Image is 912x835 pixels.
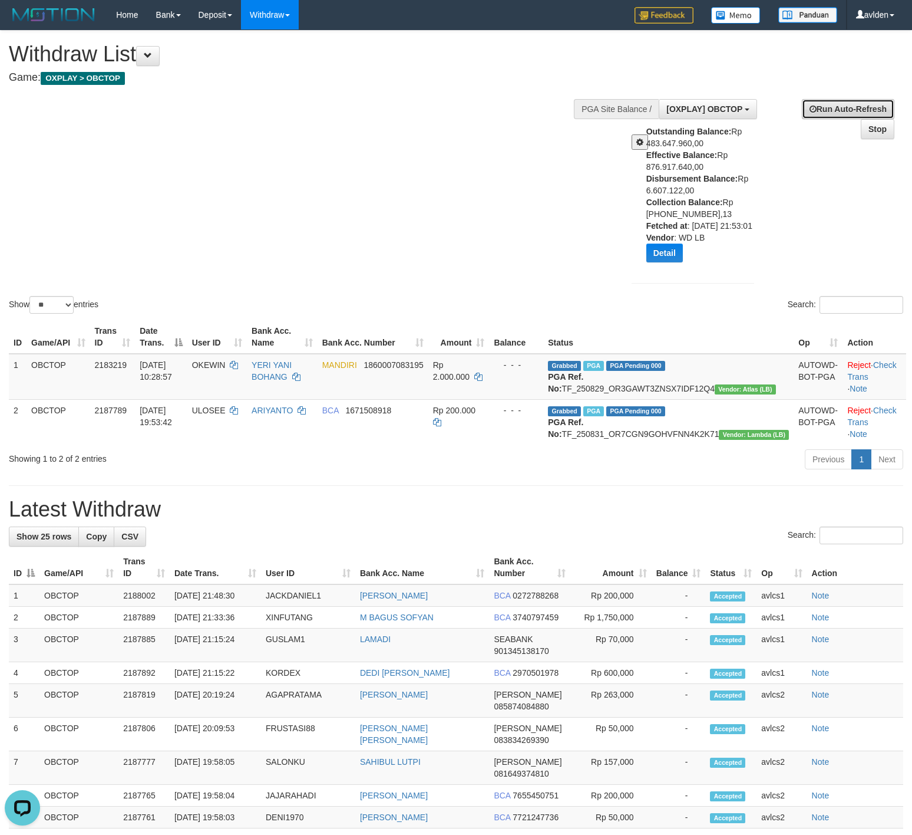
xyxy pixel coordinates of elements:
td: 2187777 [118,751,170,785]
a: Note [812,791,830,800]
td: AUTOWD-BOT-PGA [794,354,842,400]
td: TF_250829_OR3GAWT3ZNSX7IDF12Q4 [543,354,794,400]
td: SALONKU [261,751,355,785]
b: PGA Ref. No: [548,372,583,393]
span: 2183219 [95,360,127,370]
span: MANDIRI [322,360,357,370]
span: Copy 901345138170 to clipboard [494,646,548,656]
span: [DATE] 10:28:57 [140,360,172,382]
td: OBCTOP [39,684,118,718]
th: Bank Acc. Name: activate to sort column ascending [247,320,318,354]
th: User ID: activate to sort column ascending [187,320,247,354]
a: Note [812,690,830,699]
td: 2 [9,399,27,445]
select: Showentries [29,296,74,314]
img: Feedback.jpg [635,7,693,24]
a: [PERSON_NAME] [PERSON_NAME] [360,724,428,745]
a: DEDI [PERSON_NAME] [360,668,450,678]
a: CSV [114,527,146,547]
a: Note [812,613,830,622]
a: Check Trans [847,406,896,427]
a: Note [812,757,830,767]
td: 2187806 [118,718,170,751]
td: JACKDANIEL1 [261,584,355,607]
a: Reject [847,360,871,370]
span: Copy 3740797459 to clipboard [513,613,559,622]
td: AGAPRATAMA [261,684,355,718]
th: Game/API: activate to sort column ascending [39,551,118,584]
td: Rp 70,000 [570,629,651,662]
td: KORDEX [261,662,355,684]
button: Detail [646,244,683,262]
td: JAJARAHADI [261,785,355,807]
span: Marked by avlcs2 [583,361,604,371]
td: - [652,662,706,684]
span: Copy 7721247736 to clipboard [513,813,559,822]
td: avlcs2 [756,751,807,785]
td: 7 [9,751,39,785]
td: OBCTOP [39,584,118,607]
td: [DATE] 19:58:03 [170,807,261,829]
td: [DATE] 19:58:05 [170,751,261,785]
img: panduan.png [778,7,837,23]
span: OXPLAY > OBCTOP [41,72,125,85]
th: Bank Acc. Number: activate to sort column ascending [318,320,428,354]
a: Previous [805,449,852,469]
td: 6 [9,718,39,751]
td: OBCTOP [39,785,118,807]
span: 2187789 [95,406,127,415]
td: OBCTOP [39,607,118,629]
b: Outstanding Balance: [646,127,732,136]
th: Op: activate to sort column ascending [794,320,842,354]
a: [PERSON_NAME] [360,813,428,822]
td: FRUSTASI88 [261,718,355,751]
th: Amount: activate to sort column ascending [428,320,490,354]
span: Accepted [710,813,745,823]
td: Rp 50,000 [570,718,651,751]
td: avlcs1 [756,584,807,607]
span: BCA [494,668,510,678]
span: Accepted [710,635,745,645]
b: Vendor [646,233,674,242]
span: [PERSON_NAME] [494,690,561,699]
div: Showing 1 to 2 of 2 entries [9,448,371,465]
td: avlcs2 [756,718,807,751]
a: Note [812,668,830,678]
a: Show 25 rows [9,527,79,547]
td: avlcs2 [756,785,807,807]
td: 2 [9,607,39,629]
b: Disbursement Balance: [646,174,738,183]
span: Vendor URL: https://dashboard.q2checkout.com/secure [719,430,789,440]
td: - [652,607,706,629]
td: [DATE] 21:33:36 [170,607,261,629]
a: Note [850,384,867,393]
td: DENI1970 [261,807,355,829]
td: - [652,807,706,829]
button: Open LiveChat chat widget [5,5,40,40]
div: PGA Site Balance / [574,99,659,119]
td: AUTOWD-BOT-PGA [794,399,842,445]
a: [PERSON_NAME] [360,791,428,800]
span: Copy 081649374810 to clipboard [494,769,548,778]
a: Next [871,449,903,469]
th: ID: activate to sort column descending [9,551,39,584]
td: - [652,785,706,807]
span: SEABANK [494,635,533,644]
span: OKEWIN [192,360,226,370]
th: Status: activate to sort column ascending [705,551,756,584]
span: Show 25 rows [16,532,71,541]
td: Rp 200,000 [570,785,651,807]
td: OBCTOP [39,807,118,829]
h1: Latest Withdraw [9,498,903,521]
span: Rp 2.000.000 [433,360,470,382]
span: PGA Pending [606,361,665,371]
th: Bank Acc. Number: activate to sort column ascending [489,551,570,584]
td: OBCTOP [39,751,118,785]
input: Search: [820,527,903,544]
span: [PERSON_NAME] [494,757,561,767]
td: GUSLAM1 [261,629,355,662]
th: Game/API: activate to sort column ascending [27,320,90,354]
td: 2187761 [118,807,170,829]
span: Copy 1671508918 to clipboard [345,406,391,415]
span: Copy 7655450751 to clipboard [513,791,559,800]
